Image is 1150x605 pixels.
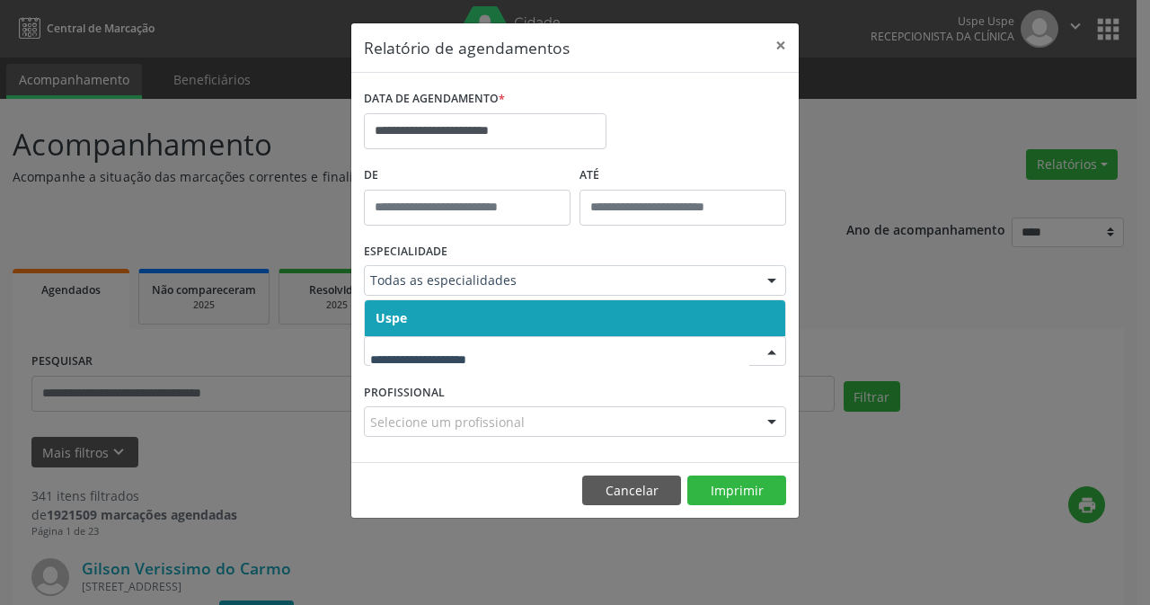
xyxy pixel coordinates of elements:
[364,378,445,406] label: PROFISSIONAL
[376,309,407,326] span: Uspe
[579,162,786,190] label: ATÉ
[370,271,749,289] span: Todas as especialidades
[687,476,786,506] button: Imprimir
[364,238,447,266] label: ESPECIALIDADE
[364,162,571,190] label: De
[582,476,681,506] button: Cancelar
[364,85,505,113] label: DATA DE AGENDAMENTO
[364,36,570,59] h5: Relatório de agendamentos
[370,413,525,432] span: Selecione um profissional
[763,23,799,67] button: Close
